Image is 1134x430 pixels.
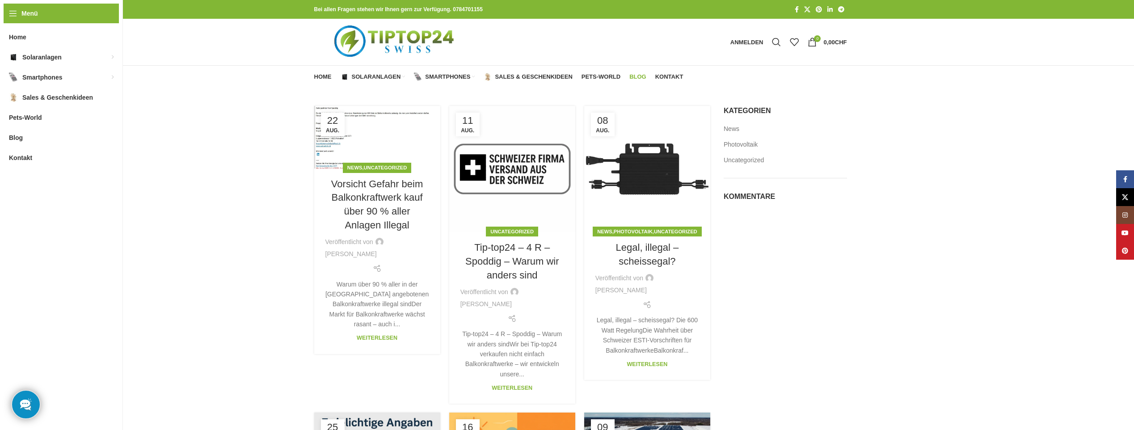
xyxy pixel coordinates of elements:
a: Instagram Social Link [1116,206,1134,224]
a: Facebook Social Link [792,4,801,16]
a: X Social Link [1116,188,1134,206]
a: Photovoltaik [614,229,653,234]
span: Anmelden [730,39,763,45]
span: Veröffentlicht von [595,273,643,283]
img: author-avatar [375,238,384,246]
span: Solaranlagen [22,49,62,65]
img: Smartphones [9,73,18,82]
span: Veröffentlicht von [325,237,373,247]
a: X Social Link [801,4,813,16]
span: Kontakt [9,150,32,166]
a: 0 0,00CHF [803,33,851,51]
span: Home [314,73,332,80]
span: Aug. [594,128,611,133]
div: Meine Wunschliste [785,33,803,51]
span: Blog [629,73,646,80]
img: Smartphones [414,73,422,81]
div: Warum über 90 % aller in der [GEOGRAPHIC_DATA] angebotenen Balkonkraftwerke illegal sindDer Markt... [325,279,429,329]
span: Home [9,29,26,45]
a: Telegram Social Link [835,4,847,16]
a: Sales & Geschenkideen [484,68,572,86]
span: 0 [814,35,821,42]
a: Logo der Website [314,38,476,45]
span: Aug. [459,128,476,133]
span: Sales & Geschenkideen [22,89,93,105]
a: Pinterest Social Link [813,4,825,16]
a: Uncategorized [364,165,407,170]
a: Weiterlesen [627,361,667,367]
a: News [597,229,612,234]
a: [PERSON_NAME] [595,285,647,295]
div: Tip-top24 – 4 R – Spoddig – Warum wir anders sindWir bei Tip-top24 verkaufen nicht einfach Balkon... [460,329,564,379]
a: Suche [767,33,785,51]
span: 11 [459,116,476,126]
img: Tiptop24 Nachhaltige & Faire Produkte [314,19,476,65]
span: Veröffentlicht von [460,287,508,297]
a: Uncategorized [724,156,765,165]
span: Solaranlagen [352,73,401,80]
span: 22 [324,116,341,126]
img: Sales & Geschenkideen [9,93,18,102]
a: Photovoltaik [724,140,759,149]
a: YouTube Social Link [1116,224,1134,242]
a: Weiterlesen [357,335,397,341]
bdi: 0,00 [823,39,847,46]
a: Pinterest Social Link [1116,242,1134,260]
span: Kontakt [655,73,683,80]
span: CHF [835,39,847,46]
a: Smartphones [414,68,475,86]
div: , [343,163,411,173]
span: Pets-World [582,73,620,80]
div: Legal, illegal – scheissegal? Die 600 Watt RegelungDie Wahrheit über Schweizer ESTI-Vorschriften ... [595,315,699,355]
a: News [724,125,740,134]
a: Anmelden [726,33,768,51]
img: Sales & Geschenkideen [484,73,492,81]
div: , , [593,227,702,236]
span: Pets-World [9,110,42,126]
span: Sales & Geschenkideen [495,73,572,80]
a: Vorsicht Gefahr beim Balkonkraftwerk kauf über 90 % aller Anlagen Illegal [331,178,423,231]
span: Smartphones [22,69,62,85]
span: Aug. [324,128,341,133]
img: Solaranlagen [9,53,18,62]
a: Facebook Social Link [1116,170,1134,188]
a: Uncategorized [490,229,534,234]
a: Legal, illegal – scheissegal? [616,242,679,267]
a: Pets-World [582,68,620,86]
strong: Bei allen Fragen stehen wir Ihnen gern zur Verfügung. 0784701155 [314,6,483,13]
h5: Kategorien [724,106,847,116]
a: News [347,165,363,170]
a: Solaranlagen [341,68,405,86]
a: LinkedIn Social Link [825,4,835,16]
a: Tip-top24 – 4 R – Spoddig – Warum wir anders sind [465,242,559,281]
a: Home [314,68,332,86]
img: Solaranlagen [341,73,349,81]
img: author-avatar [510,288,519,296]
div: Hauptnavigation [310,68,688,86]
a: [PERSON_NAME] [325,249,377,259]
h5: Kommentare [724,192,847,202]
span: 08 [594,116,611,126]
a: Blog [629,68,646,86]
span: Blog [9,130,23,146]
a: Kontakt [655,68,683,86]
a: Uncategorized [654,229,697,234]
a: [PERSON_NAME] [460,299,512,309]
span: Menü [21,8,38,18]
a: Weiterlesen [492,385,532,391]
img: author-avatar [645,274,653,282]
span: Smartphones [425,73,470,80]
